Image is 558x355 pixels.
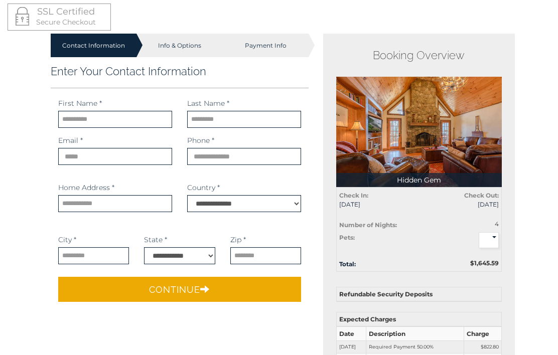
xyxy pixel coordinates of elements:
span: [DATE] [339,200,411,209]
img: LOCKICON1.png [16,7,29,26]
label: State * [144,235,167,245]
strong: Number of Nights: [339,221,397,229]
h3: Enter Your Contact Information [51,65,309,78]
th: Description [366,326,464,341]
img: 1714384398_thumbnail.jpeg [336,77,502,187]
th: Refundable Security Deposits [336,287,501,301]
strong: Check Out: [464,192,499,199]
span: [DATE] [427,200,499,209]
div: $1,645.59 [419,259,506,267]
h4: SSL Certified [16,7,103,17]
label: First Name * [58,98,102,108]
td: $822.80 [464,340,502,353]
strong: Total: [339,260,356,268]
label: City * [58,235,76,245]
p: Hidden Gem [336,173,502,187]
label: Country * [187,183,220,193]
label: Home Address * [58,183,114,193]
label: Last Name * [187,98,229,108]
th: Expected Charges [336,312,501,326]
h2: Booking Overview [336,49,502,62]
label: Phone * [187,135,214,145]
th: Charge [464,326,502,341]
td: Required Payment 50.00% [366,340,464,353]
th: Date [336,326,366,341]
label: Zip * [230,235,246,245]
strong: Pets: [339,234,355,241]
button: Continue [58,277,301,302]
label: Email * [58,135,83,145]
td: [DATE] [336,340,366,353]
strong: Check In: [339,192,368,199]
p: Secure Checkout [16,17,103,27]
div: 4 [456,220,499,228]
